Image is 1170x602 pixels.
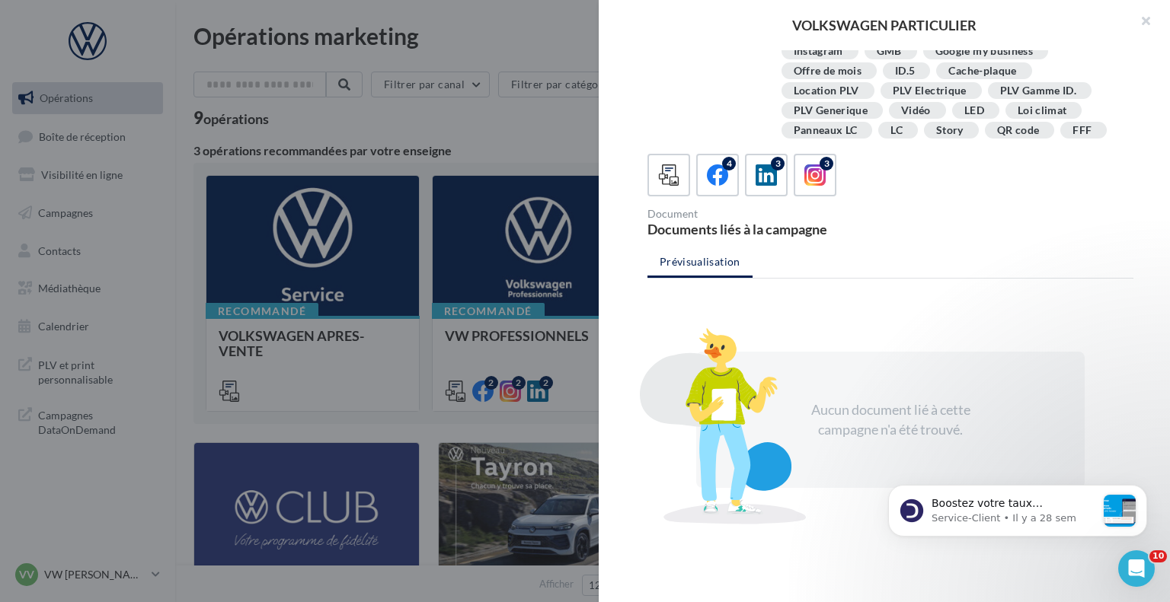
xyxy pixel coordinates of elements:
[1149,550,1167,562] span: 10
[794,46,843,57] div: Instagram
[794,105,868,116] div: PLV Generique
[895,65,915,77] div: ID.5
[623,18,1146,32] div: VOLKSWAGEN PARTICULIER
[34,110,59,134] img: Profile image for Service-Client
[948,65,1016,77] div: Cache-plaque
[722,157,736,170] div: 4
[890,125,903,136] div: LC
[877,46,902,57] div: GMB
[893,85,967,97] div: PLV Electrique
[66,107,231,123] p: Boostez votre taux d'ouverture email grâce au pré-header ✉️ Le pré-header, ce court extrait de te...
[1000,85,1077,97] div: PLV Gamme ID.
[964,105,984,116] div: LED
[820,157,833,170] div: 3
[647,209,884,219] div: Document
[865,389,1170,561] iframe: Intercom notifications message
[794,65,862,77] div: Offre de mois
[1118,550,1155,587] iframe: Intercom live chat
[23,96,282,148] div: message notification from Service-Client, Il y a 28 sem. Boostez votre taux d'ouverture email grâ...
[935,46,1033,57] div: Google my business
[1072,125,1092,136] div: FFF
[997,125,1039,136] div: QR code
[936,125,964,136] div: Story
[794,85,859,97] div: Location PLV
[771,157,785,170] div: 3
[794,125,858,136] div: Panneaux LC
[1018,105,1067,116] div: Loi climat
[66,123,231,136] p: Message from Service-Client, sent Il y a 28 sem
[901,105,931,116] div: Vidéo
[647,222,884,236] div: Documents liés à la campagne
